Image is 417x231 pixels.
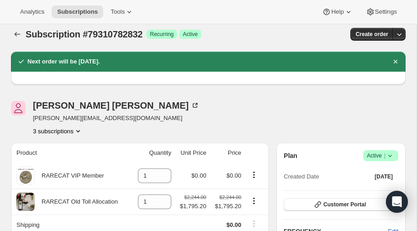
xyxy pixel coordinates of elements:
[27,57,100,66] h2: Next order will be [DATE].
[105,5,139,18] button: Tools
[367,151,395,160] span: Active
[247,219,261,229] button: Shipping actions
[247,170,261,180] button: Product actions
[20,8,44,16] span: Analytics
[317,5,358,18] button: Help
[11,101,26,115] span: Jacob Trapani
[111,8,125,16] span: Tools
[227,172,242,179] span: $0.00
[350,28,394,41] button: Create order
[33,114,200,123] span: [PERSON_NAME][EMAIL_ADDRESS][DOMAIN_NAME]
[132,143,174,163] th: Quantity
[183,31,198,38] span: Active
[375,173,393,180] span: [DATE]
[33,101,200,110] div: [PERSON_NAME] [PERSON_NAME]
[360,5,402,18] button: Settings
[33,126,83,136] button: Product actions
[174,143,209,163] th: Unit Price
[35,197,118,206] div: RARECAT Old Toll Allocation
[247,196,261,206] button: Product actions
[384,152,385,159] span: |
[389,55,402,68] button: Dismiss notification
[35,171,104,180] div: RARECAT VIP Member
[284,151,297,160] h2: Plan
[57,8,98,16] span: Subscriptions
[375,8,397,16] span: Settings
[11,28,24,41] button: Subscriptions
[212,202,242,211] span: $1,795.20
[52,5,103,18] button: Subscriptions
[191,172,206,179] span: $0.00
[11,143,132,163] th: Product
[209,143,244,163] th: Price
[386,191,408,213] div: Open Intercom Messenger
[227,221,242,228] span: $0.00
[180,202,206,211] span: $1,795.20
[26,29,143,39] span: Subscription #79310782832
[284,172,319,181] span: Created Date
[219,194,241,200] small: $2,244.00
[15,5,50,18] button: Analytics
[331,8,343,16] span: Help
[16,193,35,211] img: product img
[150,31,174,38] span: Recurring
[323,201,366,208] span: Customer Portal
[369,170,398,183] button: [DATE]
[184,194,206,200] small: $2,244.00
[16,167,35,185] img: product img
[356,31,388,38] span: Create order
[284,198,398,211] button: Customer Portal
